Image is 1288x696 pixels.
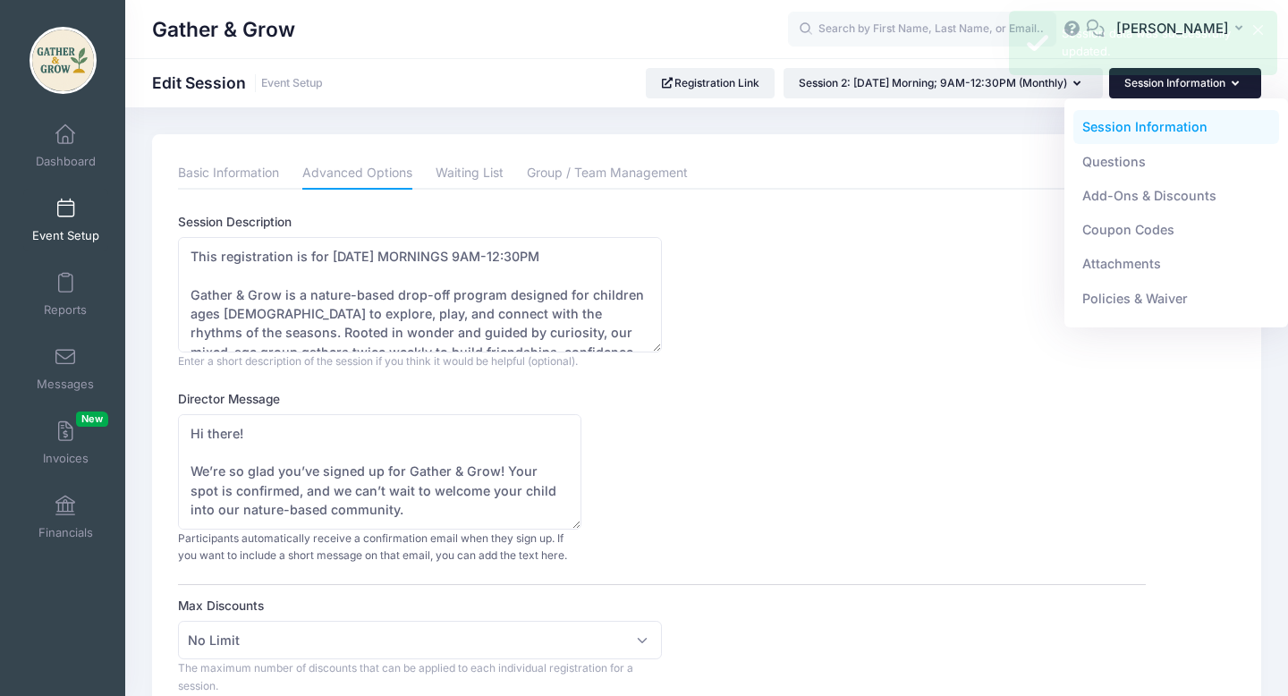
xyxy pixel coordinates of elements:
a: Financials [23,486,108,548]
a: Advanced Options [302,157,412,190]
label: Max Discounts [178,597,662,615]
span: Financials [38,525,93,540]
textarea: Hi there! We’re so glad you’ve signed up for Gather & Grow! Your spot is confirmed, and we can’t ... [178,414,581,530]
span: No Limit [188,631,240,649]
a: Messages [23,337,108,400]
span: The maximum number of discounts that can be applied to each individual registration for a session. [178,661,633,692]
input: Search by First Name, Last Name, or Email... [788,12,1056,47]
a: Questions [1073,144,1280,178]
button: Session Information [1109,68,1261,98]
span: Enter a short description of the session if you think it would be helpful (optional). [178,354,578,368]
span: New [76,412,108,427]
div: Session Information [1064,98,1288,327]
span: Messages [37,377,94,392]
a: Event Setup [23,189,108,251]
a: InvoicesNew [23,412,108,474]
textarea: This registration is for [DATE] MORNINGS 9AM-12:30PM Gather & Grow is a nature-based drop-off pro... [178,237,662,352]
div: Session data was successfully updated. [1062,25,1263,60]
span: Dashboard [36,154,96,169]
a: Attachments [1073,247,1280,281]
label: Director Message [178,390,662,408]
span: Session 2: [DATE] Morning; 9AM-12:30PM (Monthly) [799,76,1067,89]
a: Basic Information [178,157,279,190]
a: Reports [23,263,108,326]
a: Group / Team Management [527,157,688,190]
h1: Gather & Grow [152,9,295,50]
img: Gather & Grow [30,27,97,94]
a: Policies & Waiver [1073,282,1280,316]
label: Session Description [178,213,662,231]
a: Event Setup [261,77,323,90]
h1: Edit Session [152,73,323,92]
span: No Limit [178,621,662,659]
a: Session Information [1073,110,1280,144]
button: Session 2: [DATE] Morning; 9AM-12:30PM (Monthly) [784,68,1103,98]
a: Registration Link [646,68,775,98]
button: × [1253,25,1263,35]
span: Reports [44,302,87,318]
span: Participants automatically receive a confirmation email when they sign up. If you want to include... [178,531,567,563]
button: [PERSON_NAME] [1105,9,1261,50]
span: Event Setup [32,228,99,243]
a: Coupon Codes [1073,213,1280,247]
a: Add-Ons & Discounts [1073,179,1280,213]
a: Waiting List [436,157,504,190]
span: Invoices [43,451,89,466]
a: Dashboard [23,115,108,177]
